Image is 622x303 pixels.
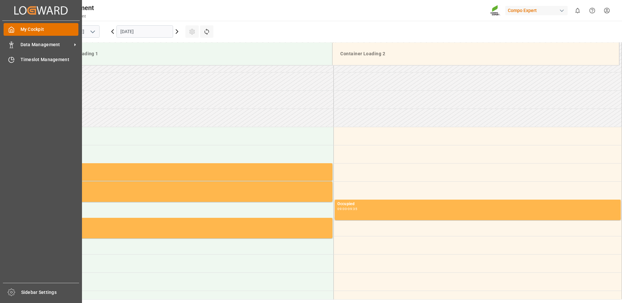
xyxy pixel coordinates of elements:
[338,48,614,60] div: Container Loading 2
[505,4,570,17] button: Compo Expert
[4,23,78,36] a: My Cockpit
[20,26,79,33] span: My Cockpit
[20,56,79,63] span: Timeslot Management
[20,41,72,48] span: Data Management
[4,53,78,66] a: Timeslot Management
[49,219,330,226] div: Occupied
[49,183,330,189] div: Occupied
[570,3,585,18] button: show 0 new notifications
[49,165,330,171] div: Occupied
[490,5,501,16] img: Screenshot%202023-09-29%20at%2010.02.21.png_1712312052.png
[347,207,348,210] div: -
[116,25,173,38] input: DD.MM.YYYY
[51,48,327,60] div: Container Loading 1
[88,27,97,37] button: open menu
[337,201,618,207] div: Occupied
[505,6,568,15] div: Compo Expert
[348,207,357,210] div: 09:35
[337,207,347,210] div: 09:00
[21,289,79,296] span: Sidebar Settings
[585,3,600,18] button: Help Center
